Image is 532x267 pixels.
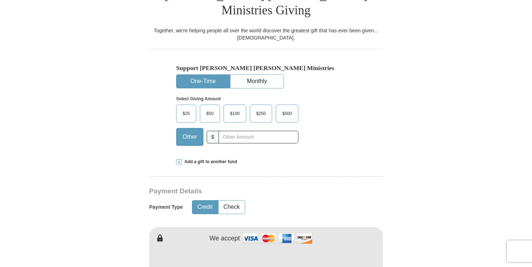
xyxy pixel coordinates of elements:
span: $250 [253,108,270,119]
span: $500 [279,108,295,119]
button: Check [219,201,245,214]
span: $ [207,131,219,143]
h5: Payment Type [149,204,183,210]
button: Credit [192,201,218,214]
span: Add a gift to another fund [182,159,237,165]
button: Monthly [230,75,284,88]
span: $25 [179,108,193,119]
strong: Select Giving Amount [176,96,221,101]
div: Together, we're helping people all over the world discover the greatest gift that has ever been g... [149,27,383,41]
h3: Payment Details [149,187,332,195]
h4: We accept [210,235,240,243]
input: Other Amount [219,131,298,143]
span: Other [179,132,201,142]
h5: Support [PERSON_NAME] [PERSON_NAME] Ministries [176,64,356,72]
img: credit cards accepted [242,231,313,246]
span: $50 [203,108,217,119]
span: $100 [226,108,243,119]
button: One-Time [176,75,230,88]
